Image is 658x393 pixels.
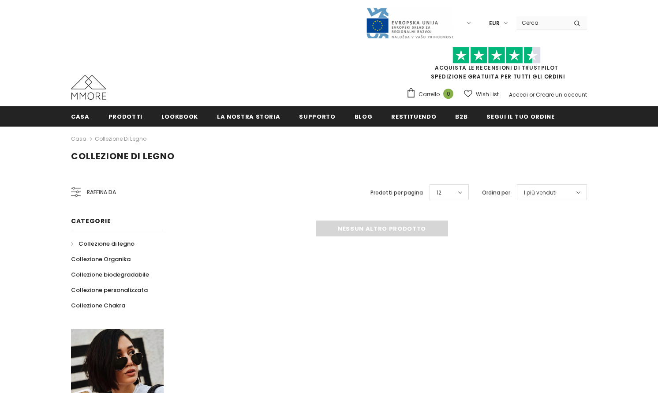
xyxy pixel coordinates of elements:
[87,187,116,197] span: Raffina da
[217,106,280,126] a: La nostra storia
[108,112,142,121] span: Prodotti
[452,47,541,64] img: Fidati di Pilot Stars
[509,91,528,98] a: Accedi
[71,301,125,310] span: Collezione Chakra
[161,112,198,121] span: Lookbook
[391,112,436,121] span: Restituendo
[476,90,499,99] span: Wish List
[482,188,510,197] label: Ordina per
[71,267,149,282] a: Collezione biodegradabile
[489,19,500,28] span: EUR
[486,112,554,121] span: Segui il tuo ordine
[355,106,373,126] a: Blog
[71,236,135,251] a: Collezione di legno
[71,150,175,162] span: Collezione di legno
[299,106,335,126] a: supporto
[370,188,423,197] label: Prodotti per pagina
[443,89,453,99] span: 0
[71,255,131,263] span: Collezione Organika
[71,282,148,298] a: Collezione personalizzata
[419,90,440,99] span: Carrello
[71,270,149,279] span: Collezione biodegradabile
[299,112,335,121] span: supporto
[391,106,436,126] a: Restituendo
[406,88,458,101] a: Carrello 0
[161,106,198,126] a: Lookbook
[71,251,131,267] a: Collezione Organika
[524,188,557,197] span: I più venduti
[355,112,373,121] span: Blog
[71,298,125,313] a: Collezione Chakra
[71,286,148,294] span: Collezione personalizzata
[516,16,567,29] input: Search Site
[536,91,587,98] a: Creare un account
[71,106,90,126] a: Casa
[217,112,280,121] span: La nostra storia
[108,106,142,126] a: Prodotti
[406,51,587,80] span: SPEDIZIONE GRATUITA PER TUTTI GLI ORDINI
[71,112,90,121] span: Casa
[95,135,146,142] a: Collezione di legno
[366,7,454,39] img: Javni Razpis
[529,91,535,98] span: or
[455,112,467,121] span: B2B
[71,217,111,225] span: Categorie
[435,64,558,71] a: Acquista le recensioni di TrustPilot
[486,106,554,126] a: Segui il tuo ordine
[71,75,106,100] img: Casi MMORE
[79,240,135,248] span: Collezione di legno
[464,86,499,102] a: Wish List
[366,19,454,26] a: Javni Razpis
[455,106,467,126] a: B2B
[71,134,86,144] a: Casa
[437,188,441,197] span: 12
